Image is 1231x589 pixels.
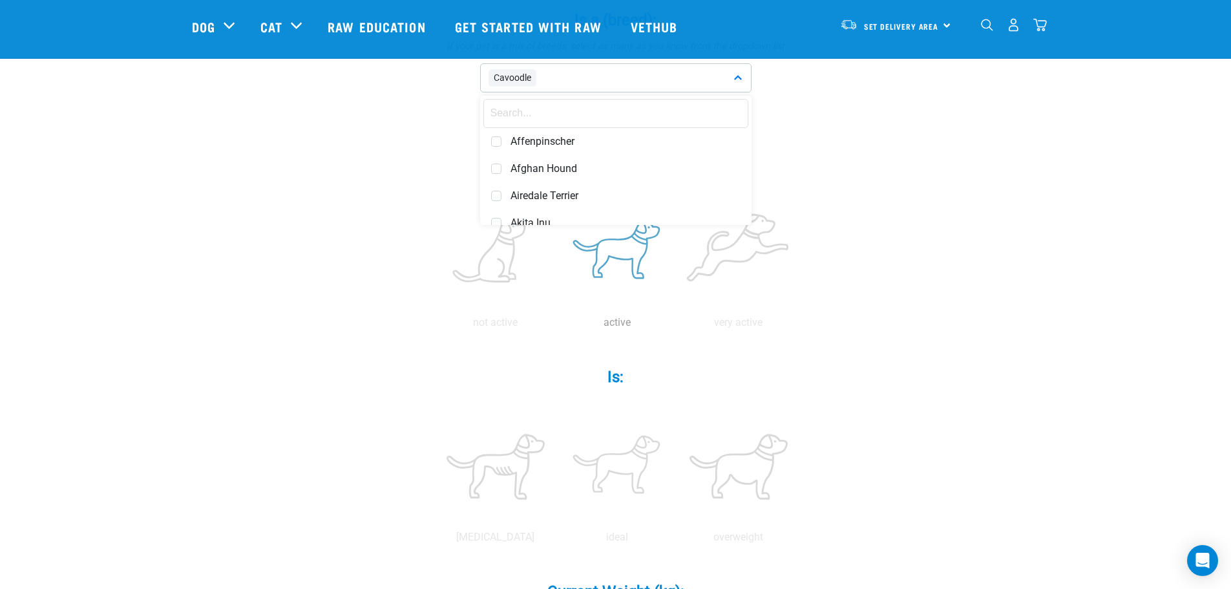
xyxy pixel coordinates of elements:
p: overweight [680,530,797,545]
img: van-moving.png [840,19,857,30]
div: Open Intercom Messenger [1187,545,1218,576]
a: Get started with Raw [442,1,618,52]
img: user.png [1007,18,1020,32]
p: not active [437,315,554,330]
span: Cavoodle [489,69,536,87]
p: active [559,315,675,330]
label: Is: [422,365,810,389]
a: Vethub [618,1,694,52]
a: Cat [260,17,282,36]
p: How energetic and/or active is your pet? [422,158,810,173]
span: Set Delivery Area [864,24,939,28]
input: Search... [483,99,748,128]
a: Dog [192,17,215,36]
p: very active [680,315,797,330]
span: Affenpinscher [510,135,741,148]
span: Airedale Terrier [510,189,741,202]
span: Afghan Hound [510,162,741,175]
label: Is: [422,127,810,151]
img: home-icon-1@2x.png [981,19,993,31]
span: Akita Inu [510,217,741,230]
p: ideal [559,530,675,545]
img: home-icon@2x.png [1033,18,1047,32]
p: [MEDICAL_DATA] [437,530,554,545]
a: Raw Education [315,1,441,52]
